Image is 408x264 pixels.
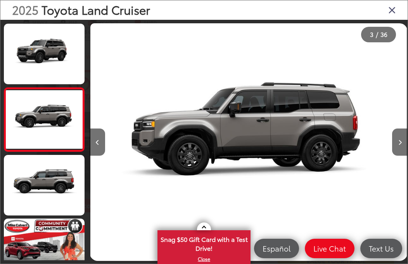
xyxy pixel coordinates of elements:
[259,243,294,253] span: Español
[370,30,373,38] span: 3
[12,1,38,18] span: 2025
[254,239,299,258] a: Español
[5,90,83,149] img: 2025 Toyota Land Cruiser Land Cruiser
[388,5,396,15] i: Close gallery
[3,23,85,85] img: 2025 Toyota Land Cruiser Land Cruiser
[380,30,387,38] span: 36
[90,23,408,261] div: 2025 Toyota Land Cruiser Land Cruiser 2
[375,32,379,37] span: /
[90,129,105,156] button: Previous image
[305,239,354,258] a: Live Chat
[309,243,350,253] span: Live Chat
[90,23,407,261] img: 2025 Toyota Land Cruiser Land Cruiser
[3,154,85,216] img: 2025 Toyota Land Cruiser Land Cruiser
[392,129,408,156] button: Next image
[360,239,402,258] a: Text Us
[365,243,398,253] span: Text Us
[158,231,250,255] span: Snag $50 Gift Card with a Test Drive!
[41,1,150,18] span: Toyota Land Cruiser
